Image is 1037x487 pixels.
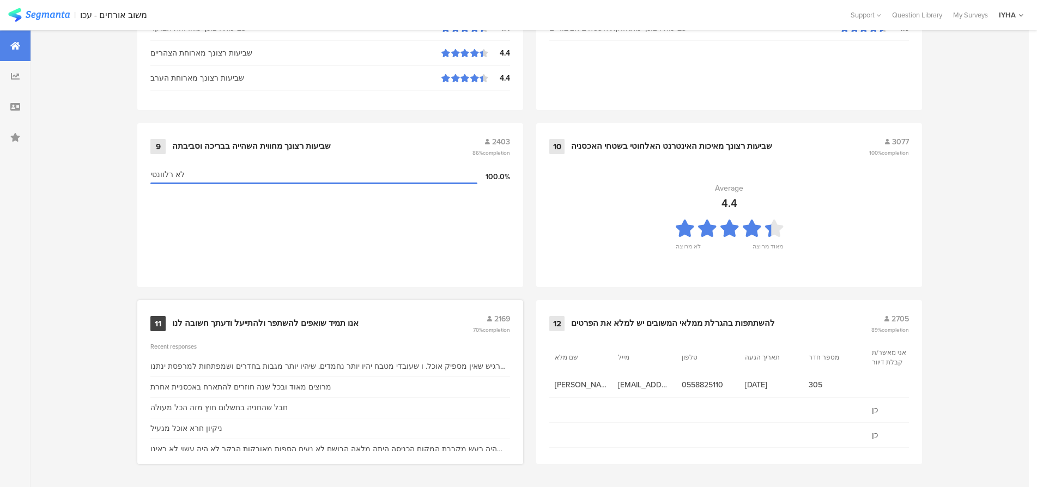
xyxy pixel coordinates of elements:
span: 2169 [494,313,510,325]
div: שביעות רצונך מחווית השהייה בבריכה וסביבתה [172,141,331,152]
section: תאריך הגעה [745,352,794,362]
span: completion [882,326,909,334]
span: 305 [809,379,861,391]
span: כן [872,429,924,441]
div: מרגיש שאין מספיק אוכל. ו שעובדי מטבח יהיו יותר נחמדים. שיהיו יותר מגבות בחדרים ושמפתחות למרפסת ינ... [150,361,510,372]
div: שביעות רצונך מאיכות האינטרנט האלחוטי בשטחי האכסניה [571,141,772,152]
div: ניקיון חרא אוכל מגעיל [150,423,222,434]
div: משוב אורחים - עכו [80,10,147,20]
span: 2705 [892,313,909,325]
span: 2403 [492,136,510,148]
div: היה רעש מקרבת המקום הכניסה היתה מלאה הבושם לא נעים הספות מאובקות הבקר לא היה עשוי לא ראינו כמעט ע... [150,443,510,455]
div: 4.4 [488,47,510,59]
div: Average [715,182,743,194]
div: לא מרוצה [676,242,701,257]
div: 10 [549,139,565,154]
div: 4.4 [721,195,737,211]
section: מספר חדר [809,352,858,362]
span: 100% [869,149,909,157]
a: Question Library [887,10,948,20]
div: שביעות רצונך מארוחת הערב [150,72,441,84]
span: 86% [472,149,510,157]
a: My Surveys [948,10,993,20]
span: [EMAIL_ADDRESS][DOMAIN_NAME] [618,379,670,391]
span: [PERSON_NAME] [555,379,607,391]
div: מאוד מרוצה [753,242,783,257]
section: מייל [618,352,667,362]
span: 70% [473,326,510,334]
span: completion [882,149,909,157]
div: | [74,9,76,21]
span: completion [483,149,510,157]
div: מרוצים מאוד ובכל שנה חוזרים להתארח באכסניית אחרת [150,381,331,393]
div: שביעות רצונך מארוחת הצהריים [150,47,441,59]
span: כן [872,404,924,416]
span: 3077 [892,136,909,148]
span: 0558825110 [682,379,734,391]
div: 9 [150,139,166,154]
div: Recent responses [150,342,510,351]
div: IYHA [999,10,1016,20]
span: לא רלוונטי [150,169,185,180]
div: 4.4 [488,72,510,84]
div: 12 [549,316,565,331]
div: 11 [150,316,166,331]
div: להשתתפות בהגרלת ממלאי המשובים יש למלא את הפרטים [571,318,775,329]
section: טלפון [682,352,731,362]
span: 89% [871,326,909,334]
span: [DATE] [745,379,797,391]
div: חבל שהחניה בתשלום חוץ מזה הכל מעולה [150,402,288,413]
section: שם מלא [555,352,604,362]
section: אני מאשר/ת קבלת דיוור [872,348,921,367]
div: 100.0% [477,171,510,182]
img: segmanta logo [8,8,70,22]
div: Support [851,7,881,23]
span: completion [483,326,510,334]
div: אנו תמיד שואפים להשתפר ולהתייעל ודעתך חשובה לנו [172,318,359,329]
